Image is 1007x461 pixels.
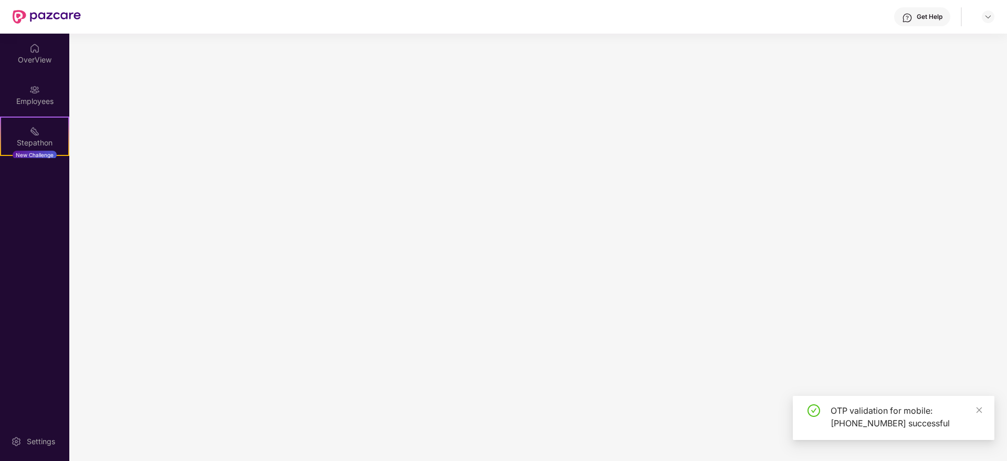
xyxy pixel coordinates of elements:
[902,13,912,23] img: svg+xml;base64,PHN2ZyBpZD0iSGVscC0zMngzMiIgeG1sbnM9Imh0dHA6Ly93d3cudzMub3JnLzIwMDAvc3ZnIiB3aWR0aD...
[29,43,40,54] img: svg+xml;base64,PHN2ZyBpZD0iSG9tZSIgeG1sbnM9Imh0dHA6Ly93d3cudzMub3JnLzIwMDAvc3ZnIiB3aWR0aD0iMjAiIG...
[975,406,983,414] span: close
[917,13,942,21] div: Get Help
[29,85,40,95] img: svg+xml;base64,PHN2ZyBpZD0iRW1wbG95ZWVzIiB4bWxucz0iaHR0cDovL3d3dy53My5vcmcvMjAwMC9zdmciIHdpZHRoPS...
[11,436,22,447] img: svg+xml;base64,PHN2ZyBpZD0iU2V0dGluZy0yMHgyMCIgeG1sbnM9Imh0dHA6Ly93d3cudzMub3JnLzIwMDAvc3ZnIiB3aW...
[29,126,40,137] img: svg+xml;base64,PHN2ZyB4bWxucz0iaHR0cDovL3d3dy53My5vcmcvMjAwMC9zdmciIHdpZHRoPSIyMSIgaGVpZ2h0PSIyMC...
[984,13,992,21] img: svg+xml;base64,PHN2ZyBpZD0iRHJvcGRvd24tMzJ4MzIiIHhtbG5zPSJodHRwOi8vd3d3LnczLm9yZy8yMDAwL3N2ZyIgd2...
[807,404,820,417] span: check-circle
[831,404,982,429] div: OTP validation for mobile: [PHONE_NUMBER] successful
[13,151,57,159] div: New Challenge
[1,138,68,148] div: Stepathon
[24,436,58,447] div: Settings
[13,10,81,24] img: New Pazcare Logo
